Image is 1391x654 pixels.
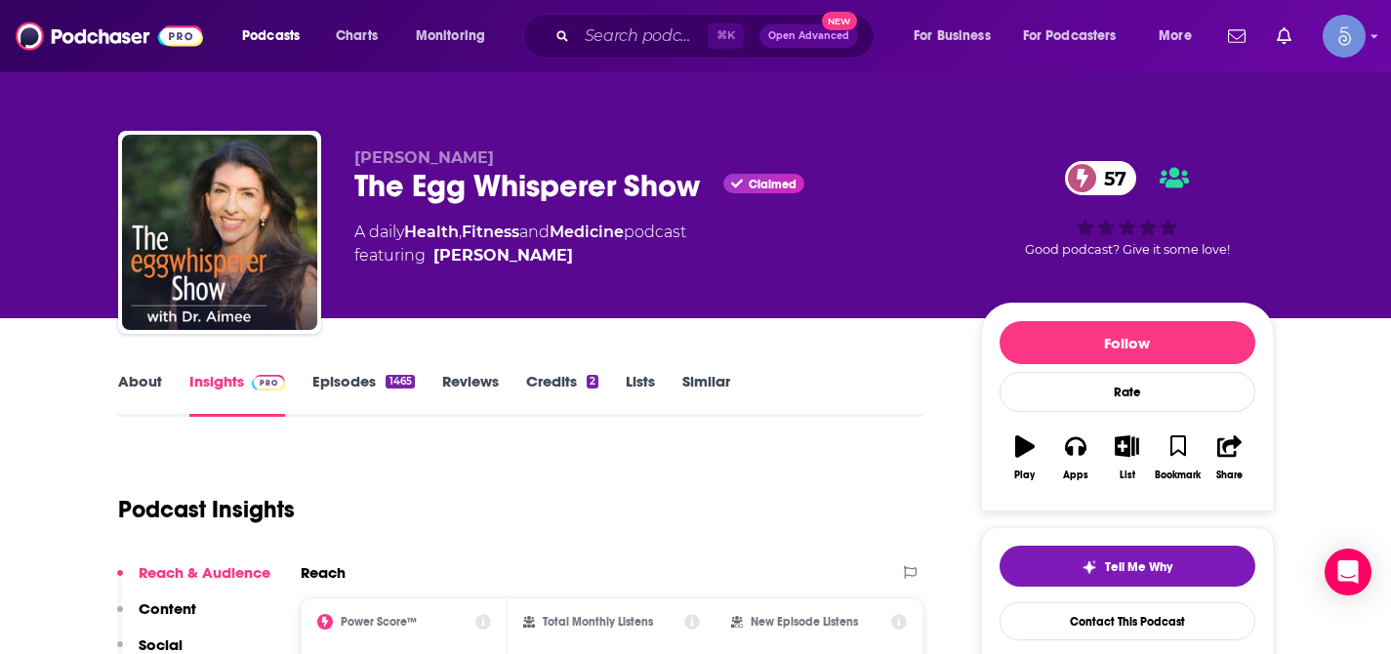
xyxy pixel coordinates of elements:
span: New [822,12,857,30]
div: Bookmark [1155,470,1201,481]
a: Episodes1465 [312,372,414,417]
div: Share [1216,470,1243,481]
button: open menu [402,20,511,52]
img: Podchaser Pro [252,375,286,390]
input: Search podcasts, credits, & more... [577,20,708,52]
img: The Egg Whisperer Show [122,135,317,330]
span: and [519,223,550,241]
div: Open Intercom Messenger [1325,549,1371,595]
h1: Podcast Insights [118,495,295,524]
button: Bookmark [1153,423,1204,493]
button: Reach & Audience [117,563,270,599]
a: Show notifications dropdown [1269,20,1299,53]
a: 57 [1065,161,1136,195]
span: featuring [354,244,686,267]
span: Open Advanced [768,31,849,41]
div: Play [1014,470,1035,481]
div: List [1120,470,1135,481]
a: Show notifications dropdown [1220,20,1253,53]
button: Open AdvancedNew [759,24,858,48]
a: Charts [323,20,389,52]
span: 57 [1084,161,1136,195]
span: Monitoring [416,22,485,50]
a: Aimee Eyvazzadeh [433,244,573,267]
button: Follow [1000,321,1255,364]
h2: Power Score™ [341,615,417,629]
img: User Profile [1323,15,1366,58]
img: Podchaser - Follow, Share and Rate Podcasts [16,18,203,55]
span: [PERSON_NAME] [354,148,494,167]
button: open menu [228,20,325,52]
button: tell me why sparkleTell Me Why [1000,546,1255,587]
h2: Reach [301,563,346,582]
h2: Total Monthly Listens [543,615,653,629]
button: List [1101,423,1152,493]
div: 1465 [386,375,414,388]
span: Tell Me Why [1105,559,1172,575]
span: ⌘ K [708,23,744,49]
a: Reviews [442,372,499,417]
div: Search podcasts, credits, & more... [542,14,893,59]
div: 57Good podcast? Give it some love! [981,148,1274,269]
a: Similar [682,372,730,417]
button: open menu [900,20,1015,52]
button: Play [1000,423,1050,493]
a: Contact This Podcast [1000,602,1255,640]
span: Charts [336,22,378,50]
a: Lists [626,372,655,417]
a: Credits2 [526,372,598,417]
span: , [459,223,462,241]
span: Good podcast? Give it some love! [1025,242,1230,257]
span: Claimed [749,180,797,189]
button: Show profile menu [1323,15,1366,58]
p: Content [139,599,196,618]
span: Logged in as Spiral5-G1 [1323,15,1366,58]
p: Social [139,635,183,654]
div: A daily podcast [354,221,686,267]
span: More [1159,22,1192,50]
button: Content [117,599,196,635]
p: Reach & Audience [139,563,270,582]
span: Podcasts [242,22,300,50]
a: About [118,372,162,417]
button: Share [1204,423,1254,493]
h2: New Episode Listens [751,615,858,629]
a: Medicine [550,223,624,241]
button: Apps [1050,423,1101,493]
div: 2 [587,375,598,388]
div: Rate [1000,372,1255,412]
a: Fitness [462,223,519,241]
span: For Business [914,22,991,50]
span: For Podcasters [1023,22,1117,50]
button: open menu [1010,20,1145,52]
div: Apps [1063,470,1088,481]
img: tell me why sparkle [1082,559,1097,575]
a: InsightsPodchaser Pro [189,372,286,417]
button: open menu [1145,20,1216,52]
a: Health [404,223,459,241]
